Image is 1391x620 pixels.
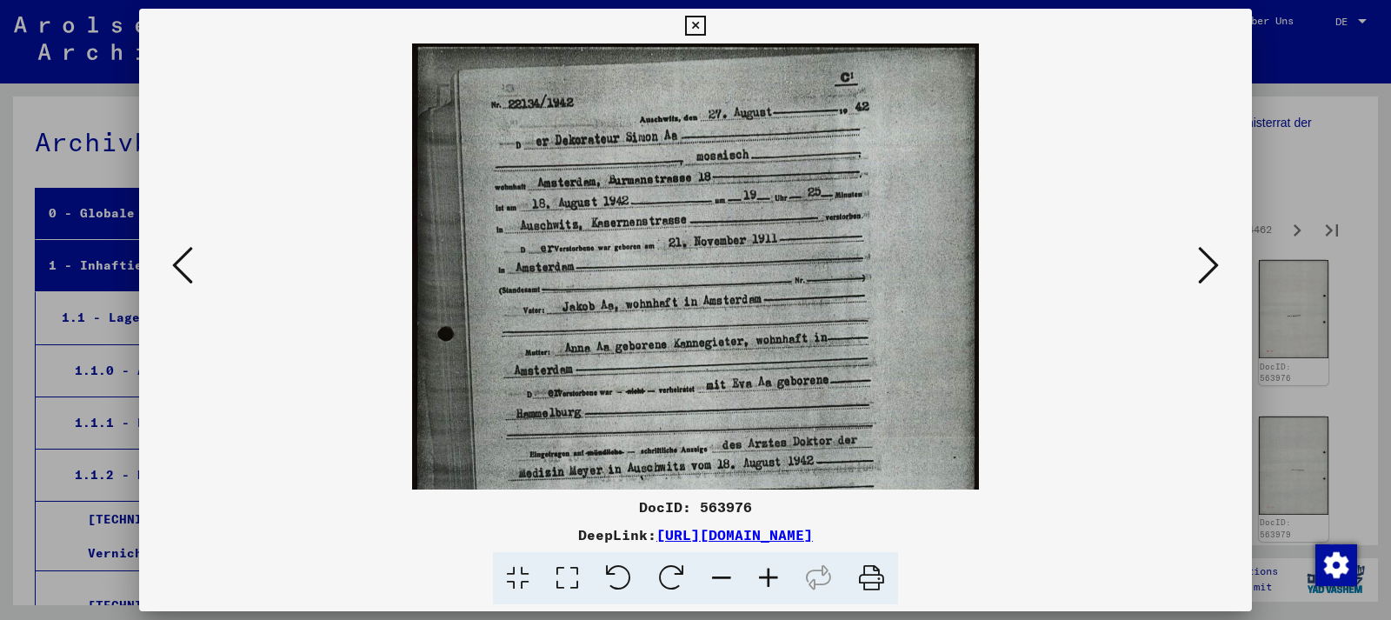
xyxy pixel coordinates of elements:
[139,524,1252,545] div: DeepLink:
[1314,543,1356,585] div: Zustimmung ändern
[139,497,1252,517] div: DocID: 563976
[1315,544,1357,586] img: Zustimmung ändern
[656,526,813,543] a: [URL][DOMAIN_NAME]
